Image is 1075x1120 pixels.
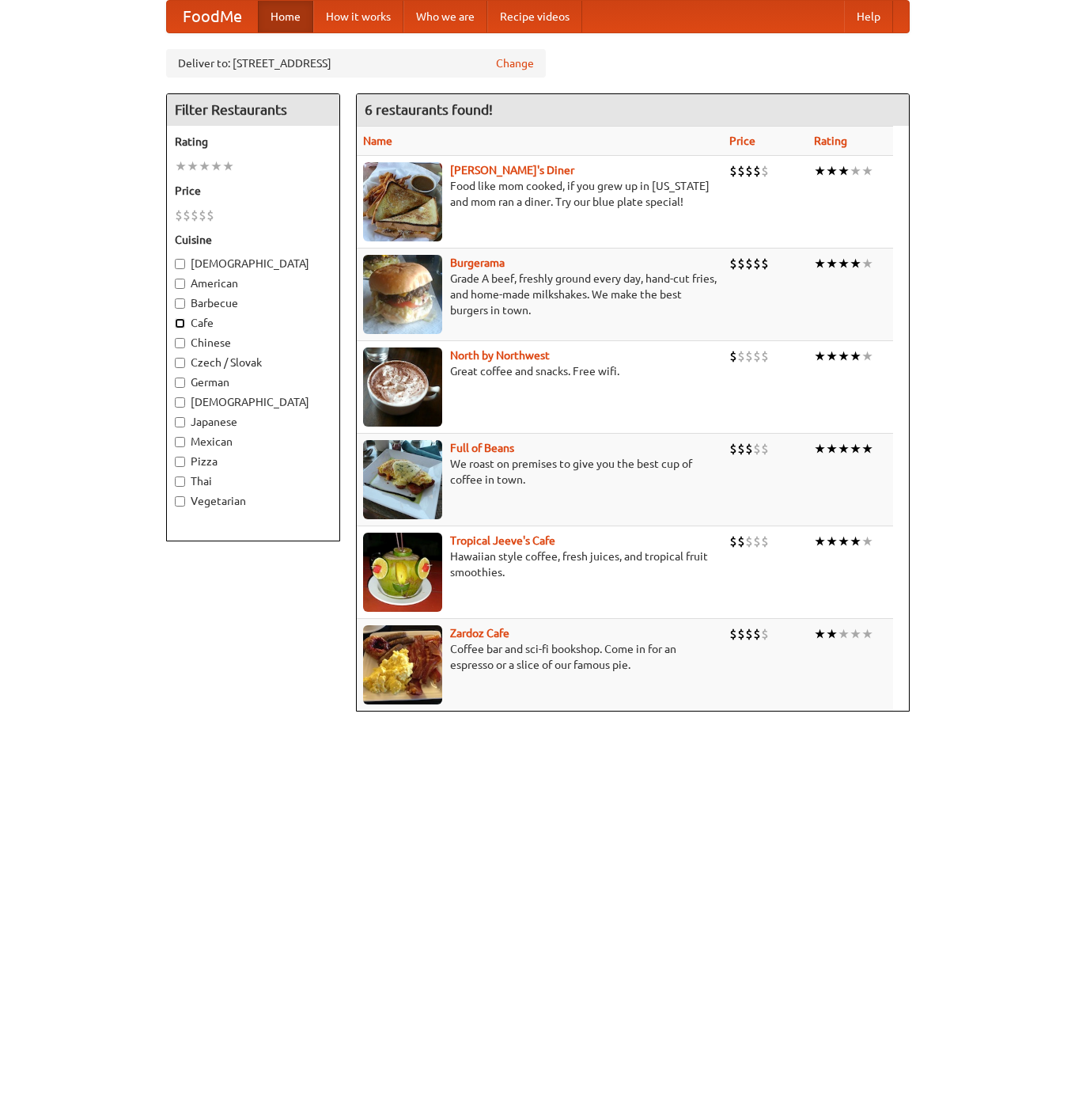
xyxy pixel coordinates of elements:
[838,255,850,272] li: ★
[166,49,546,78] div: Deliver to: [STREET_ADDRESS]
[850,255,861,272] li: ★
[753,162,761,180] li: $
[175,454,331,469] label: Pizza
[175,338,185,348] input: Chinese
[814,347,826,365] li: ★
[206,207,214,224] li: $
[363,271,717,318] p: Grade A beef, freshly ground every day, hand-cut fries, and home-made milkshakes. We make the bes...
[175,355,331,370] label: Czech / Slovak
[737,162,745,180] li: $
[175,493,331,509] label: Vegetarian
[826,625,838,643] li: ★
[737,533,745,550] li: $
[737,625,745,643] li: $
[844,1,893,32] a: Help
[175,207,183,224] li: $
[175,275,331,291] label: American
[737,440,745,457] li: $
[753,533,761,550] li: $
[761,625,769,643] li: $
[175,183,331,199] h5: Price
[175,315,331,331] label: Cafe
[210,158,222,175] li: ★
[838,440,850,457] li: ★
[826,440,838,457] li: ★
[175,476,185,487] input: Thai
[826,347,838,365] li: ★
[222,158,234,175] li: ★
[175,256,331,271] label: [DEMOGRAPHIC_DATA]
[313,1,403,32] a: How it works
[861,533,873,550] li: ★
[850,533,861,550] li: ★
[167,1,258,32] a: FoodMe
[814,440,826,457] li: ★
[450,442,514,454] a: Full of Beans
[761,347,769,365] li: $
[175,232,331,248] h5: Cuisine
[729,625,737,643] li: $
[450,349,550,362] a: North by Northwest
[861,162,873,180] li: ★
[363,456,717,488] p: We roast on premises to give you the best cup of coffee in town.
[175,374,331,390] label: German
[175,414,331,430] label: Japanese
[826,255,838,272] li: ★
[450,256,505,269] a: Burgerama
[167,94,339,126] h4: Filter Restaurants
[199,207,206,224] li: $
[745,625,753,643] li: $
[450,164,574,177] b: [PERSON_NAME]'s Diner
[729,533,737,550] li: $
[761,533,769,550] li: $
[496,55,534,71] a: Change
[729,162,737,180] li: $
[850,162,861,180] li: ★
[175,295,331,311] label: Barbecue
[861,347,873,365] li: ★
[199,158,210,175] li: ★
[363,363,717,379] p: Great coffee and snacks. Free wifi.
[745,255,753,272] li: $
[175,434,331,450] label: Mexican
[814,135,847,147] a: Rating
[363,625,442,704] img: zardoz.jpg
[363,178,717,210] p: Food like mom cooked, if you grew up in [US_STATE] and mom ran a diner. Try our blue plate special!
[753,625,761,643] li: $
[175,457,185,467] input: Pizza
[175,496,185,507] input: Vegetarian
[850,625,861,643] li: ★
[826,533,838,550] li: ★
[175,134,331,150] h5: Rating
[745,440,753,457] li: $
[175,335,331,351] label: Chinese
[175,437,185,447] input: Mexican
[175,298,185,309] input: Barbecue
[850,440,861,457] li: ★
[175,158,187,175] li: ★
[175,378,185,388] input: German
[761,440,769,457] li: $
[838,347,850,365] li: ★
[745,533,753,550] li: $
[826,162,838,180] li: ★
[363,162,442,241] img: sallys.jpg
[363,549,717,580] p: Hawaiian style coffee, fresh juices, and tropical fruit smoothies.
[175,259,185,269] input: [DEMOGRAPHIC_DATA]
[850,347,861,365] li: ★
[175,394,331,410] label: [DEMOGRAPHIC_DATA]
[729,347,737,365] li: $
[761,162,769,180] li: $
[814,533,826,550] li: ★
[450,627,509,640] a: Zardoz Cafe
[191,207,199,224] li: $
[363,641,717,673] p: Coffee bar and sci-fi bookshop. Come in for an espresso or a slice of our famous pie.
[814,625,826,643] li: ★
[737,255,745,272] li: $
[814,255,826,272] li: ★
[838,162,850,180] li: ★
[753,347,761,365] li: $
[175,358,185,368] input: Czech / Slovak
